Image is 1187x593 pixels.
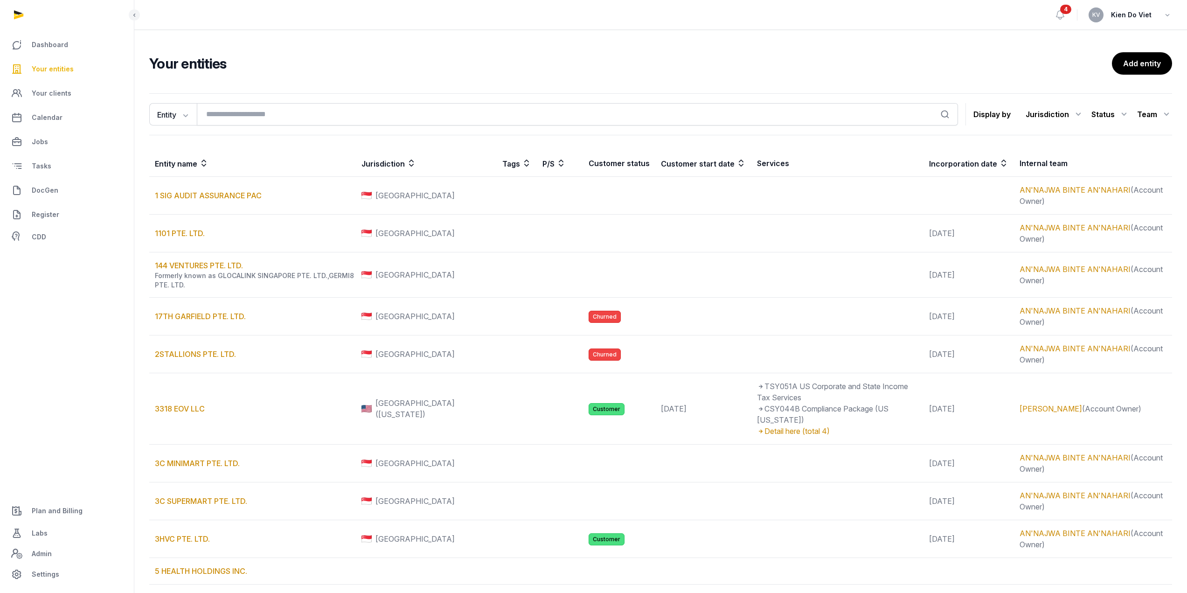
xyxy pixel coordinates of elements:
th: Customer start date [655,150,751,177]
a: DocGen [7,179,126,202]
a: AN'NAJWA BINTE AN'NAHARI [1020,223,1131,232]
a: AN'NAJWA BINTE AN'NAHARI [1020,185,1131,195]
td: [DATE] [923,520,1014,558]
div: Status [1091,107,1130,122]
td: [DATE] [655,373,751,445]
span: Admin [32,548,52,559]
span: Your clients [32,88,71,99]
a: 3C SUPERMART PTE. LTD. [155,496,247,506]
span: [GEOGRAPHIC_DATA] [375,533,455,544]
a: AN'NAJWA BINTE AN'NAHARI [1020,306,1131,315]
span: [GEOGRAPHIC_DATA] ([US_STATE]) [375,398,492,420]
td: [DATE] [923,335,1014,373]
span: Register [32,209,59,220]
div: (Account Owner) [1020,528,1166,550]
td: [DATE] [923,252,1014,298]
span: CDD [32,231,46,243]
span: KV [1092,12,1100,18]
span: [GEOGRAPHIC_DATA] [375,269,455,280]
a: 1 SIG AUDIT ASSURANCE PAC [155,191,262,200]
div: (Account Owner) [1020,403,1166,414]
a: Settings [7,563,126,586]
a: Tasks [7,155,126,177]
a: Add entity [1112,52,1172,75]
a: AN'NAJWA BINTE AN'NAHARI [1020,344,1131,353]
div: (Account Owner) [1020,343,1166,365]
div: (Account Owner) [1020,305,1166,328]
span: [GEOGRAPHIC_DATA] [375,495,455,507]
th: Internal team [1014,150,1172,177]
a: 17TH GARFIELD PTE. LTD. [155,312,246,321]
span: Churned [589,311,621,323]
a: AN'NAJWA BINTE AN'NAHARI [1020,265,1131,274]
a: Your clients [7,82,126,105]
th: P/S [537,150,583,177]
span: 4 [1060,5,1071,14]
span: Churned [589,349,621,361]
a: Labs [7,522,126,544]
span: [GEOGRAPHIC_DATA] [375,311,455,322]
div: Jurisdiction [1026,107,1084,122]
span: [GEOGRAPHIC_DATA] [375,190,455,201]
span: TSY051A US Corporate and State Income Tax Services [757,382,908,402]
p: Display by [973,107,1011,122]
a: CDD [7,228,126,246]
h2: Your entities [149,55,1112,72]
th: Services [751,150,923,177]
a: Jobs [7,131,126,153]
span: Customer [589,533,625,545]
td: [DATE] [923,445,1014,482]
div: Team [1137,107,1172,122]
span: CSY044B Compliance Package (US [US_STATE]) [757,404,889,425]
span: Your entities [32,63,74,75]
span: Labs [32,528,48,539]
span: Customer [589,403,625,415]
div: Detail here (total 4) [757,426,917,437]
span: DocGen [32,185,58,196]
a: 5 HEALTH HOLDINGS INC. [155,566,247,576]
td: [DATE] [923,215,1014,252]
span: Kien Do Viet [1111,9,1152,21]
a: 3318 EOV LLC [155,404,205,413]
a: Plan and Billing [7,500,126,522]
a: Dashboard [7,34,126,56]
button: Entity [149,103,197,126]
td: [DATE] [923,298,1014,335]
th: Jurisdiction [356,150,497,177]
a: 1101 PTE. LTD. [155,229,205,238]
a: 3C MINIMART PTE. LTD. [155,459,240,468]
span: Jobs [32,136,48,147]
th: Tags [497,150,537,177]
button: KV [1089,7,1104,22]
a: Register [7,203,126,226]
a: AN'NAJWA BINTE AN'NAHARI [1020,491,1131,500]
div: (Account Owner) [1020,490,1166,512]
div: (Account Owner) [1020,452,1166,474]
a: AN'NAJWA BINTE AN'NAHARI [1020,529,1131,538]
span: Plan and Billing [32,505,83,516]
span: Tasks [32,160,51,172]
a: Calendar [7,106,126,129]
div: (Account Owner) [1020,222,1166,244]
a: 2STALLIONS PTE. LTD. [155,349,236,359]
div: (Account Owner) [1020,184,1166,207]
span: Dashboard [32,39,68,50]
span: [GEOGRAPHIC_DATA] [375,349,455,360]
div: (Account Owner) [1020,264,1166,286]
a: [PERSON_NAME] [1020,404,1082,413]
a: AN'NAJWA BINTE AN'NAHARI [1020,453,1131,462]
span: Settings [32,569,59,580]
th: Entity name [149,150,356,177]
a: 144 VENTURES PTE. LTD. [155,261,243,270]
td: [DATE] [923,373,1014,445]
div: Formerly known as GLOCALINK SINGAPORE PTE. LTD.,GERMI8 PTE. LTD. [155,271,355,290]
span: [GEOGRAPHIC_DATA] [375,228,455,239]
span: [GEOGRAPHIC_DATA] [375,458,455,469]
a: 3HVC PTE. LTD. [155,534,210,544]
a: Your entities [7,58,126,80]
span: Calendar [32,112,62,123]
a: Admin [7,544,126,563]
th: Customer status [583,150,655,177]
th: Incorporation date [923,150,1014,177]
td: [DATE] [923,482,1014,520]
